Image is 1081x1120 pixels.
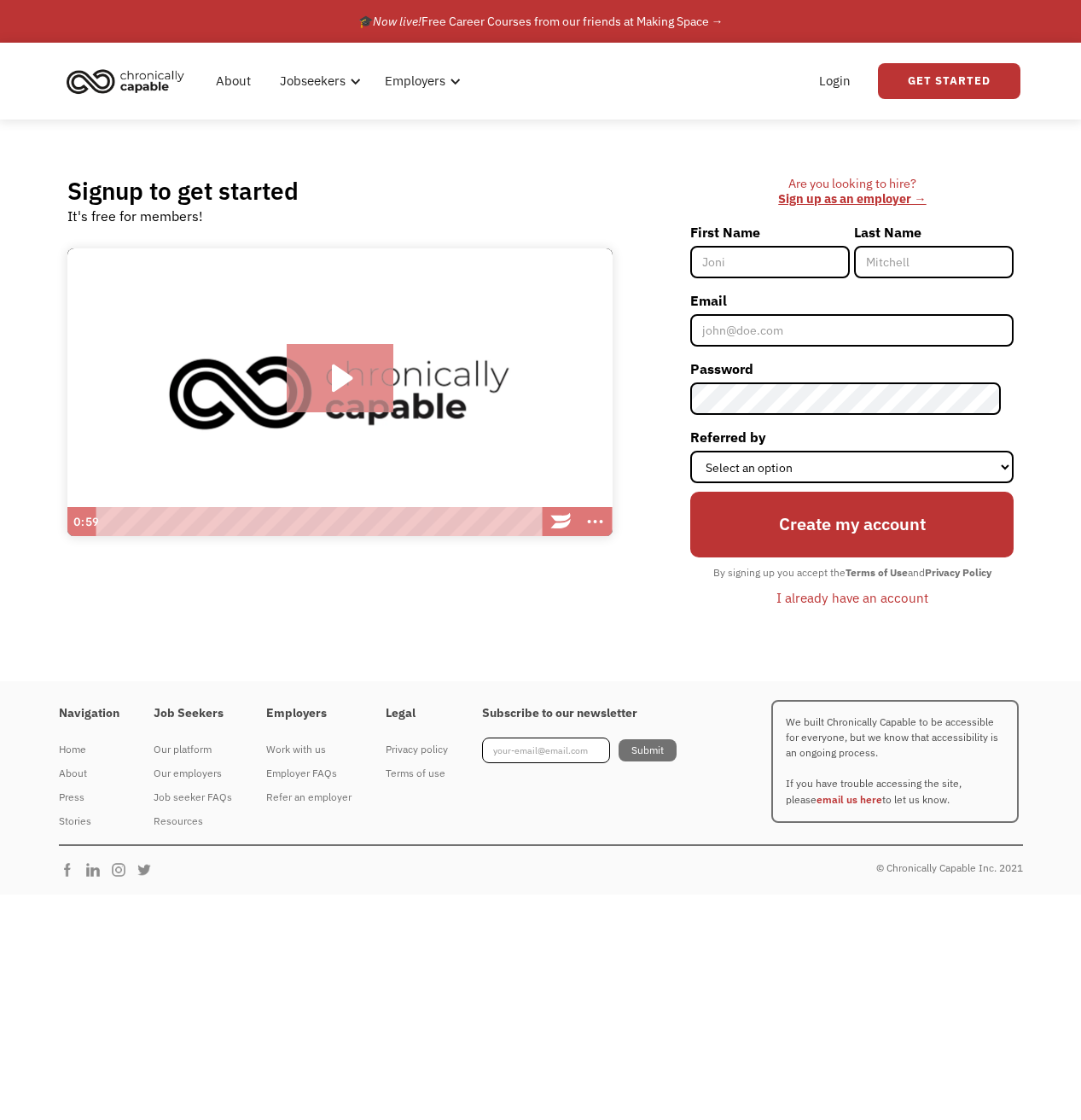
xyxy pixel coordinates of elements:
a: Work with us [266,738,352,761]
a: About [206,54,261,108]
a: About [59,761,119,785]
label: First Name [690,219,850,246]
div: Our platform [154,739,232,760]
input: Create my account [690,492,1014,557]
a: Terms of use [386,761,448,785]
div: Home [59,739,119,760]
input: Joni [690,246,850,278]
a: Home [59,738,119,761]
a: email us here [817,793,882,806]
div: Stories [59,811,119,831]
a: Our platform [154,738,232,761]
input: Submit [619,739,677,761]
div: Terms of use [386,763,448,784]
div: Employers [375,54,466,108]
img: Chronically Capable logo [61,62,189,100]
div: Our employers [154,763,232,784]
div: Work with us [266,739,352,760]
div: Are you looking to hire? ‍ [690,176,1014,207]
div: Jobseekers [280,71,346,91]
div: © Chronically Capable Inc. 2021 [876,858,1023,878]
div: Privacy policy [386,739,448,760]
a: Our employers [154,761,232,785]
a: home [61,62,197,100]
div: By signing up you accept the and [705,562,1000,584]
label: Last Name [854,219,1014,246]
h4: Navigation [59,706,119,721]
input: john@doe.com [690,314,1014,347]
div: About [59,763,119,784]
div: Playbar [104,507,536,536]
div: Job seeker FAQs [154,787,232,808]
div: 🎓 Free Career Courses from our friends at Making Space → [358,11,724,32]
a: Privacy policy [386,738,448,761]
strong: Privacy Policy [925,566,991,579]
img: Chronically Capable Instagram Page [110,861,136,878]
label: Email [690,287,1014,314]
img: Introducing Chronically Capable [67,248,613,537]
img: Chronically Capable Facebook Page [59,861,84,878]
form: Footer Newsletter [482,738,677,763]
a: Wistia Logo -- Learn More [544,507,578,536]
button: Show more buttons [578,507,613,536]
div: It's free for members! [67,206,203,226]
img: Chronically Capable Twitter Page [136,861,161,878]
div: Employer FAQs [266,763,352,784]
a: I already have an account [764,583,941,612]
h4: Subscribe to our newsletter [482,706,677,721]
div: I already have an account [776,587,928,608]
input: Mitchell [854,246,1014,278]
h4: Legal [386,706,448,721]
img: Chronically Capable Linkedin Page [84,861,110,878]
div: Resources [154,811,232,831]
p: We built Chronically Capable to be accessible for everyone, but we know that accessibility is an ... [771,700,1019,823]
div: Refer an employer [266,787,352,808]
form: Member-Signup-Form [690,219,1014,612]
label: Referred by [690,423,1014,451]
button: Play Video: Introducing Chronically Capable [287,344,393,412]
a: Employer FAQs [266,761,352,785]
a: Login [809,54,861,108]
a: Job seeker FAQs [154,785,232,809]
a: Press [59,785,119,809]
h4: Job Seekers [154,706,232,721]
label: Password [690,355,1014,382]
input: your-email@email.com [482,738,610,763]
div: Employers [385,71,445,91]
a: Get Started [878,63,1020,99]
strong: Terms of Use [846,566,908,579]
h2: Signup to get started [67,176,299,206]
h4: Employers [266,706,352,721]
em: Now live! [373,14,421,29]
a: Resources [154,809,232,833]
a: Stories [59,809,119,833]
div: Press [59,787,119,808]
div: Jobseekers [270,54,366,108]
a: Sign up as an employer → [778,190,926,207]
a: Refer an employer [266,785,352,809]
